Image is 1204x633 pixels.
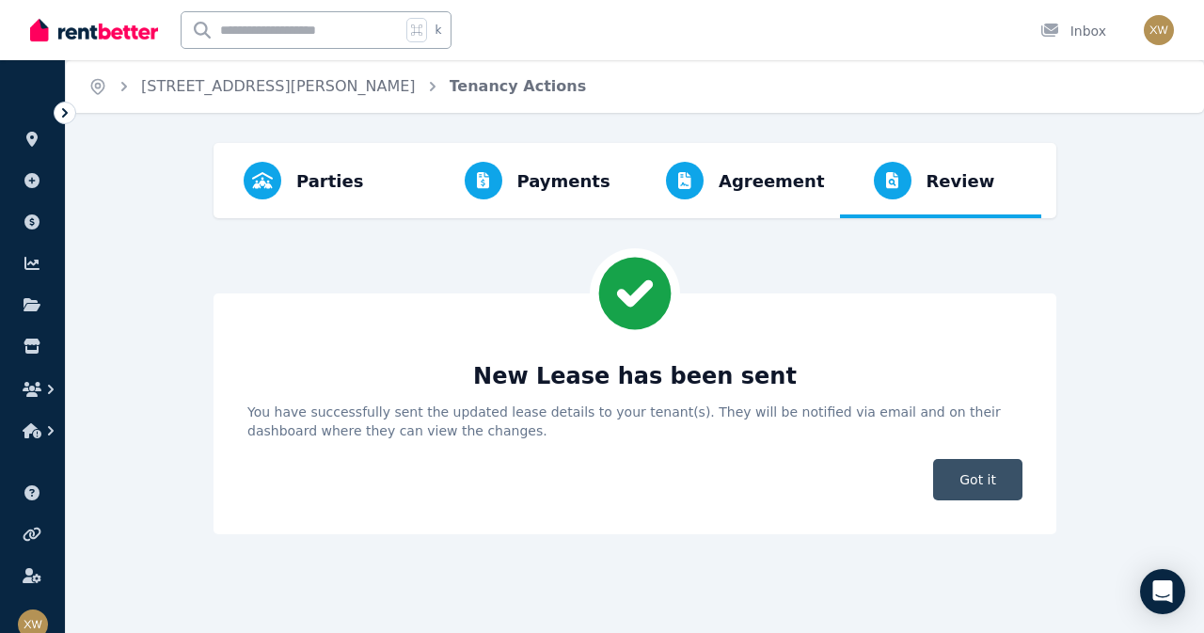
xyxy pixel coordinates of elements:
[933,459,1022,500] span: Got it
[1140,569,1185,614] div: Open Intercom Messenger
[214,143,1056,218] nav: Progress
[1144,15,1174,45] img: Xiangyang Wang
[1040,22,1106,40] div: Inbox
[450,77,587,95] a: Tenancy Actions
[247,403,1022,440] p: You have successfully sent the updated lease details to your tenant(s). They will be notified via...
[30,16,158,44] img: RentBetter
[141,77,416,95] a: [STREET_ADDRESS][PERSON_NAME]
[66,60,609,113] nav: Breadcrumb
[435,23,441,38] span: k
[473,361,797,391] h3: New Lease has been sent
